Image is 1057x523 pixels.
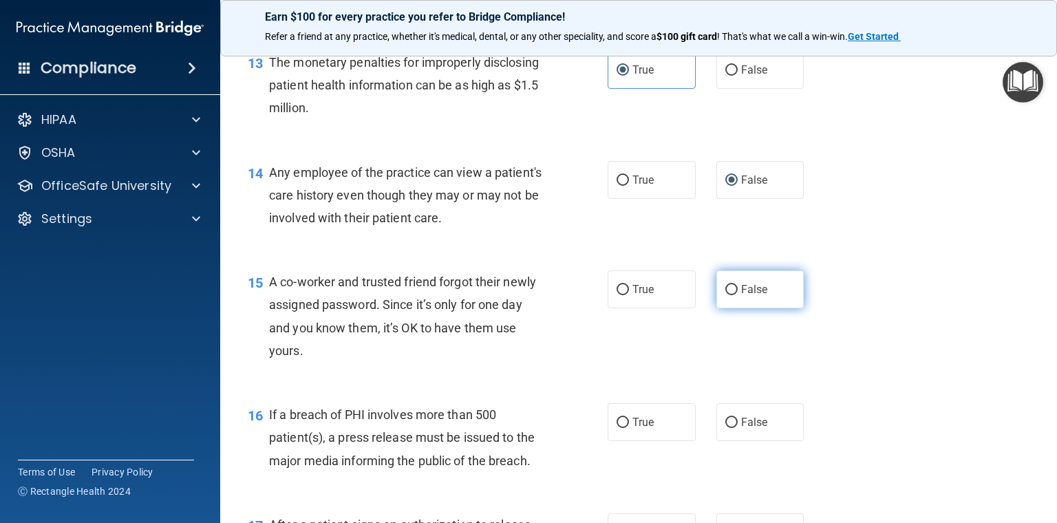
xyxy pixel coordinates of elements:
[41,111,76,128] p: HIPAA
[17,145,200,161] a: OSHA
[632,283,654,296] span: True
[632,416,654,429] span: True
[848,31,901,42] a: Get Started
[656,31,717,42] strong: $100 gift card
[269,407,535,467] span: If a breach of PHI involves more than 500 patient(s), a press release must be issued to the major...
[248,275,263,291] span: 15
[848,31,899,42] strong: Get Started
[18,465,75,479] a: Terms of Use
[741,63,768,76] span: False
[18,484,131,498] span: Ⓒ Rectangle Health 2024
[617,418,629,428] input: True
[741,283,768,296] span: False
[725,175,738,186] input: False
[265,10,1012,23] p: Earn $100 for every practice you refer to Bridge Compliance!
[717,31,848,42] span: ! That's what we call a win-win.
[725,65,738,76] input: False
[741,173,768,186] span: False
[17,14,204,42] img: PMB logo
[41,58,136,78] h4: Compliance
[248,55,263,72] span: 13
[1003,62,1043,103] button: Open Resource Center
[248,165,263,182] span: 14
[41,211,92,227] p: Settings
[632,173,654,186] span: True
[92,465,153,479] a: Privacy Policy
[617,175,629,186] input: True
[17,178,200,194] a: OfficeSafe University
[741,416,768,429] span: False
[248,407,263,424] span: 16
[269,275,536,358] span: A co-worker and trusted friend forgot their newly assigned password. Since it’s only for one day ...
[41,145,76,161] p: OSHA
[269,55,539,115] span: The monetary penalties for improperly disclosing patient health information can be as high as $1....
[725,285,738,295] input: False
[617,65,629,76] input: True
[725,418,738,428] input: False
[617,285,629,295] input: True
[269,165,542,225] span: Any employee of the practice can view a patient's care history even though they may or may not be...
[265,31,656,42] span: Refer a friend at any practice, whether it's medical, dental, or any other speciality, and score a
[632,63,654,76] span: True
[17,111,200,128] a: HIPAA
[17,211,200,227] a: Settings
[41,178,171,194] p: OfficeSafe University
